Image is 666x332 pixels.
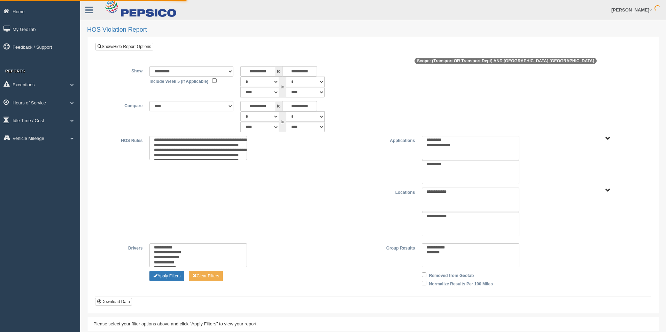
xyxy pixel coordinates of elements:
label: HOS Rules [101,136,146,144]
span: Scope: (Transport OR Transport Dept) AND [GEOGRAPHIC_DATA] [GEOGRAPHIC_DATA] [415,58,597,64]
button: Download Data [95,298,132,306]
button: Change Filter Options [189,271,223,281]
button: Change Filter Options [149,271,184,281]
span: to [279,111,286,132]
label: Include Week 5 (If Applicable) [149,77,208,85]
a: Show/Hide Report Options [95,43,153,50]
label: Group Results [373,243,418,252]
span: Please select your filter options above and click "Apply Filters" to view your report. [93,321,258,326]
label: Drivers [101,243,146,252]
span: to [275,101,282,111]
h2: HOS Violation Report [87,26,659,33]
label: Normalize Results Per 100 Miles [429,279,493,287]
span: to [275,66,282,77]
label: Removed from Geotab [429,271,474,279]
label: Show [101,66,146,74]
span: to [279,77,286,97]
label: Locations [373,188,418,196]
label: Compare [101,101,146,109]
label: Applications [373,136,418,144]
